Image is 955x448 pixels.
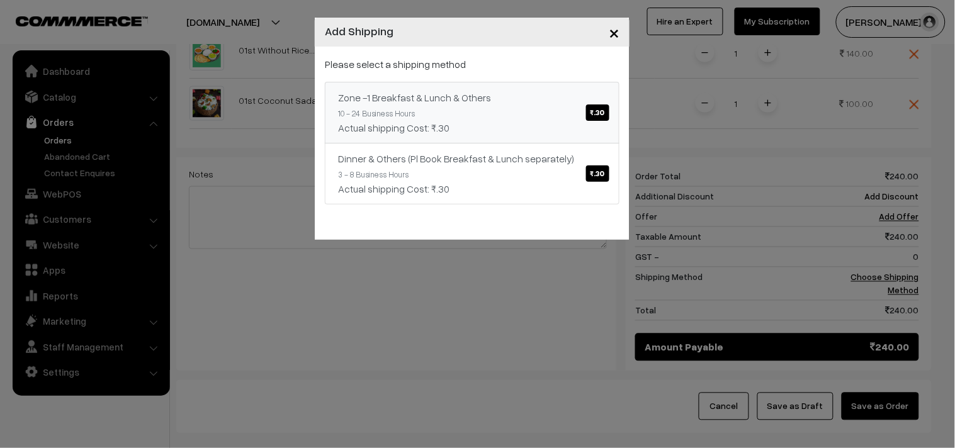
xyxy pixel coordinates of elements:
[586,165,609,182] span: ₹.30
[325,57,619,72] p: Please select a shipping method
[338,108,415,118] small: 10 - 24 Business Hours
[609,20,619,43] span: ×
[599,13,630,52] button: Close
[586,104,609,121] span: ₹.30
[338,181,606,196] div: Actual shipping Cost: ₹.30
[325,23,393,40] h4: Add Shipping
[325,143,619,204] a: Dinner & Others (Pl Book Breakfast & Lunch separately)₹.30 3 - 8 Business HoursActual shipping Co...
[338,151,606,166] div: Dinner & Others (Pl Book Breakfast & Lunch separately)
[338,169,409,179] small: 3 - 8 Business Hours
[325,82,619,143] a: Zone -1 Breakfast & Lunch & Others₹.30 10 - 24 Business HoursActual shipping Cost: ₹.30
[338,90,606,105] div: Zone -1 Breakfast & Lunch & Others
[338,120,606,135] div: Actual shipping Cost: ₹.30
